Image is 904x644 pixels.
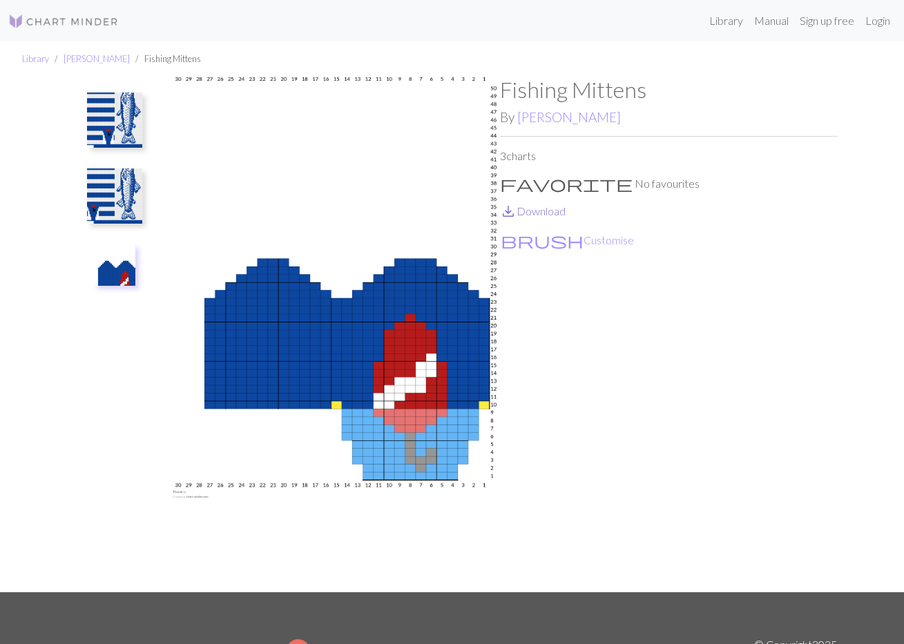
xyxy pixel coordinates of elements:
i: Favourite [500,175,633,192]
a: [PERSON_NAME] [64,53,130,64]
a: Manual [749,7,794,35]
img: Right Mitten [87,92,142,148]
img: Thumb [162,77,500,592]
a: Login [860,7,896,35]
a: Library [704,7,749,35]
li: Fishing Mittens [130,52,201,66]
i: Customise [501,232,584,248]
p: No favourites [500,175,838,192]
h1: Fishing Mittens [500,77,838,103]
h2: By [500,109,838,125]
a: DownloadDownload [500,204,566,217]
span: favorite [500,174,633,193]
span: brush [501,231,584,250]
button: CustomiseCustomise [500,231,635,249]
img: Logo [8,13,119,30]
a: Library [22,53,49,64]
p: 3 charts [500,148,838,164]
a: [PERSON_NAME] [517,109,621,125]
a: Sign up free [794,7,860,35]
img: Thumb [94,244,135,286]
img: Left Mitten [87,168,142,224]
i: Download [500,203,517,219]
span: save_alt [500,202,517,221]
